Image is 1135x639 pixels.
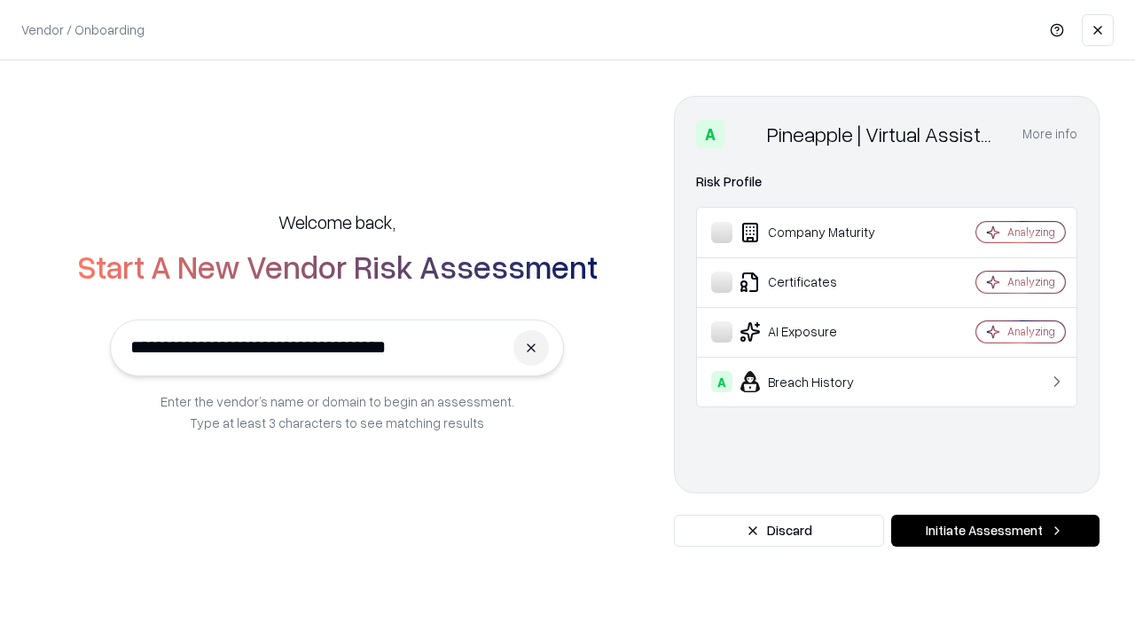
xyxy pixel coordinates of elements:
[1007,274,1055,289] div: Analyzing
[732,120,760,148] img: Pineapple | Virtual Assistant Agency
[711,371,923,392] div: Breach History
[21,20,145,39] p: Vendor / Onboarding
[160,390,514,433] p: Enter the vendor’s name or domain to begin an assessment. Type at least 3 characters to see match...
[1007,324,1055,339] div: Analyzing
[891,515,1100,547] button: Initiate Assessment
[696,120,724,148] div: A
[1022,118,1077,150] button: More info
[711,272,923,293] div: Certificates
[77,248,598,284] h2: Start A New Vendor Risk Assessment
[711,321,923,343] div: AI Exposure
[767,120,1001,148] div: Pineapple | Virtual Assistant Agency
[696,171,1077,193] div: Risk Profile
[711,371,732,392] div: A
[674,515,884,547] button: Discard
[711,222,923,243] div: Company Maturity
[278,209,395,234] h5: Welcome back,
[1007,225,1055,240] div: Analyzing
